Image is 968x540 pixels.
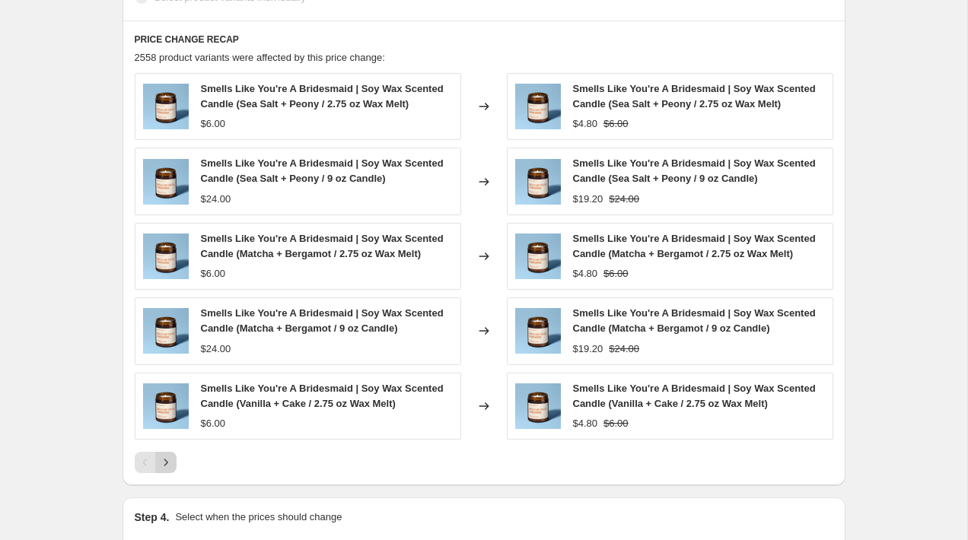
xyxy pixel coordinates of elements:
[143,383,189,429] img: You_re_a_Bridesmaid_1_80x.png
[515,84,561,129] img: You_re_a_Bridesmaid_1_80x.png
[155,452,177,473] button: Next
[603,266,629,281] strike: $6.00
[515,308,561,354] img: You_re_a_Bridesmaid_1_80x.png
[143,233,189,279] img: You_re_a_Bridesmaid_1_80x.png
[135,52,385,63] span: 2558 product variants were affected by this price change:
[201,307,444,334] span: Smells Like You're A Bridesmaid | Soy Wax Scented Candle (Matcha + Bergamot / 9 oz Candle)
[201,266,226,281] div: $6.00
[603,116,629,132] strike: $6.00
[175,510,342,525] p: Select when the prices should change
[143,308,189,354] img: You_re_a_Bridesmaid_1_80x.png
[573,307,816,334] span: Smells Like You're A Bridesmaid | Soy Wax Scented Candle (Matcha + Bergamot / 9 oz Candle)
[201,341,231,357] div: $24.00
[573,192,603,207] div: $19.20
[573,83,816,110] span: Smells Like You're A Bridesmaid | Soy Wax Scented Candle (Sea Salt + Peony / 2.75 oz Wax Melt)
[515,233,561,279] img: You_re_a_Bridesmaid_1_80x.png
[573,416,598,431] div: $4.80
[573,266,598,281] div: $4.80
[201,116,226,132] div: $6.00
[573,157,816,184] span: Smells Like You're A Bridesmaid | Soy Wax Scented Candle (Sea Salt + Peony / 9 oz Candle)
[143,159,189,205] img: You_re_a_Bridesmaid_1_80x.png
[143,84,189,129] img: You_re_a_Bridesmaid_1_80x.png
[201,383,444,409] span: Smells Like You're A Bridesmaid | Soy Wax Scented Candle (Vanilla + Cake / 2.75 oz Wax Melt)
[573,233,816,259] span: Smells Like You're A Bridesmaid | Soy Wax Scented Candle (Matcha + Bergamot / 2.75 oz Wax Melt)
[603,416,629,431] strike: $6.00
[573,341,603,357] div: $19.20
[201,416,226,431] div: $6.00
[135,452,177,473] nav: Pagination
[515,159,561,205] img: You_re_a_Bridesmaid_1_80x.png
[609,341,639,357] strike: $24.00
[609,192,639,207] strike: $24.00
[135,33,833,46] h6: PRICE CHANGE RECAP
[573,383,816,409] span: Smells Like You're A Bridesmaid | Soy Wax Scented Candle (Vanilla + Cake / 2.75 oz Wax Melt)
[201,157,444,184] span: Smells Like You're A Bridesmaid | Soy Wax Scented Candle (Sea Salt + Peony / 9 oz Candle)
[573,116,598,132] div: $4.80
[515,383,561,429] img: You_re_a_Bridesmaid_1_80x.png
[201,83,444,110] span: Smells Like You're A Bridesmaid | Soy Wax Scented Candle (Sea Salt + Peony / 2.75 oz Wax Melt)
[135,510,170,525] h2: Step 4.
[201,233,444,259] span: Smells Like You're A Bridesmaid | Soy Wax Scented Candle (Matcha + Bergamot / 2.75 oz Wax Melt)
[201,192,231,207] div: $24.00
